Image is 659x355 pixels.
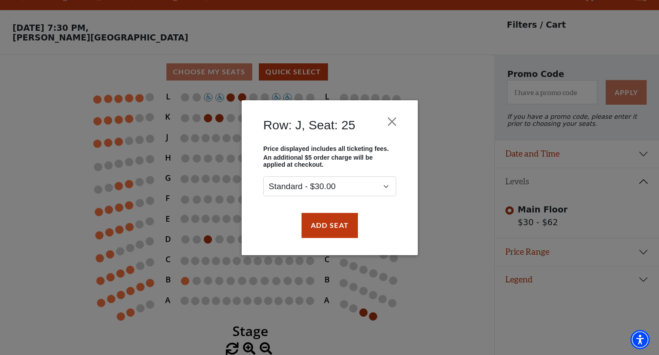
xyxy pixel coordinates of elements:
button: Close [383,113,400,130]
h4: Row: J, Seat: 25 [263,117,355,132]
p: Price displayed includes all ticketing fees. [263,145,396,152]
button: Add Seat [301,213,357,238]
div: Accessibility Menu [630,330,650,349]
p: An additional $5 order charge will be applied at checkout. [263,154,396,168]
